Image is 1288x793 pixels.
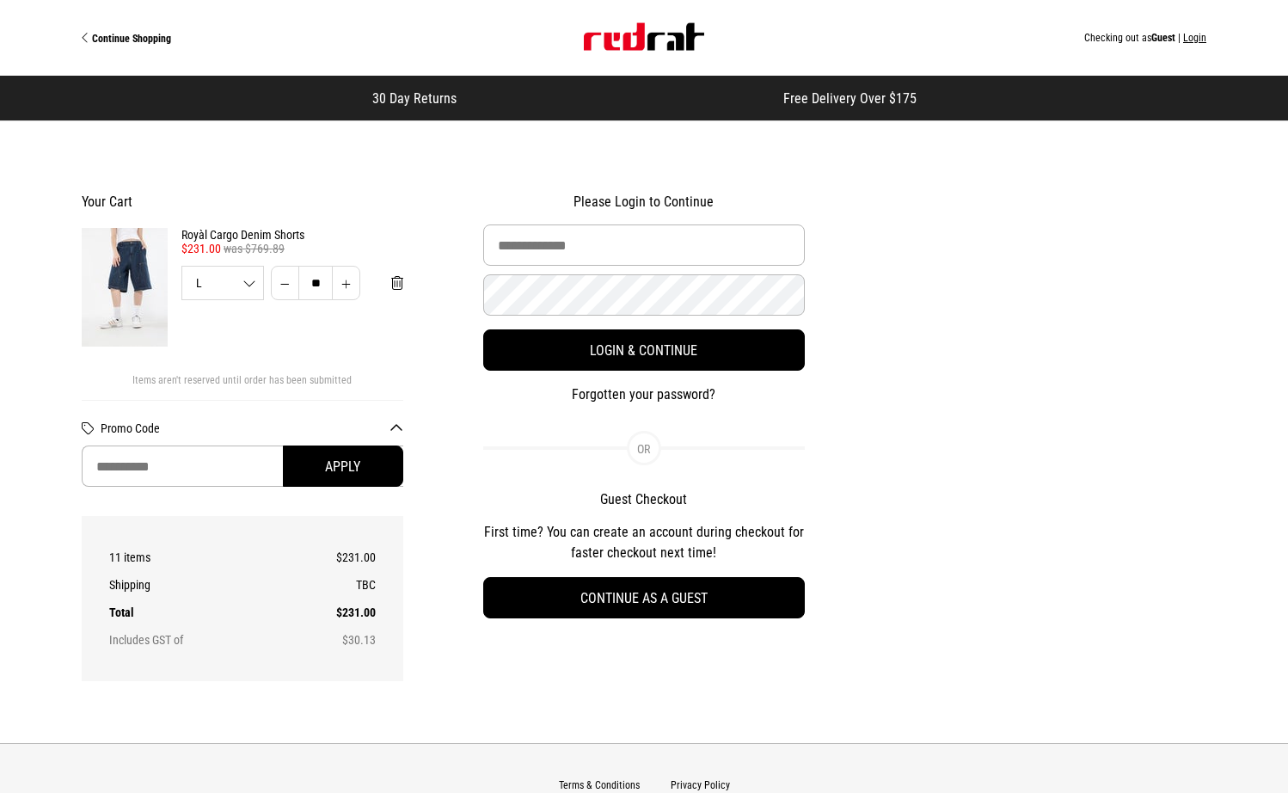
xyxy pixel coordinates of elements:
button: Login & Continue [483,329,805,371]
th: 11 items [109,544,283,571]
iframe: Customer reviews powered by Trustpilot [885,194,1206,495]
span: | [1178,32,1181,44]
button: Login [1183,32,1206,44]
a: Terms & Conditions [559,779,640,791]
iframe: Customer reviews powered by Trustpilot [491,89,749,107]
a: Privacy Policy [671,779,730,791]
span: Free Delivery Over $175 [783,90,917,107]
button: Remove from cart [377,266,417,300]
span: Guest [1151,32,1175,44]
td: $231.00 [283,599,376,626]
a: Continue Shopping [82,31,363,45]
h2: Please Login to Continue [483,194,805,211]
input: Email Address [483,224,805,266]
h2: Your Cart [82,194,403,211]
div: Items aren't reserved until order has been submitted [82,374,403,400]
button: Decrease quantity [271,266,299,300]
th: Shipping [109,571,283,599]
td: $231.00 [283,544,376,571]
span: was $769.89 [224,242,285,255]
button: Continue as a guest [483,577,805,618]
div: Checking out as [363,32,1206,44]
th: Total [109,599,283,626]
button: Increase quantity [332,266,360,300]
span: L [182,277,263,289]
span: $231.00 [181,242,221,255]
th: Includes GST of [109,626,283,654]
a: Royàl Cargo Denim Shorts [181,228,403,242]
input: Promo Code [82,446,403,487]
img: Royàl Cargo Denim Shorts [82,228,168,347]
button: Promo Code [101,421,403,435]
span: 30 Day Returns [372,90,457,107]
h2: Guest Checkout [483,491,805,508]
iframe: LiveChat chat widget [1216,721,1288,793]
p: First time? You can create an account during checkout for faster checkout next time! [483,522,805,563]
input: Password [483,274,805,316]
img: Red Rat [584,23,704,51]
td: TBC [283,571,376,599]
td: $30.13 [283,626,376,654]
input: Quantity [298,266,333,300]
button: Apply [283,446,403,487]
button: Forgotten your password? [483,384,805,405]
span: Continue Shopping [92,33,171,45]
